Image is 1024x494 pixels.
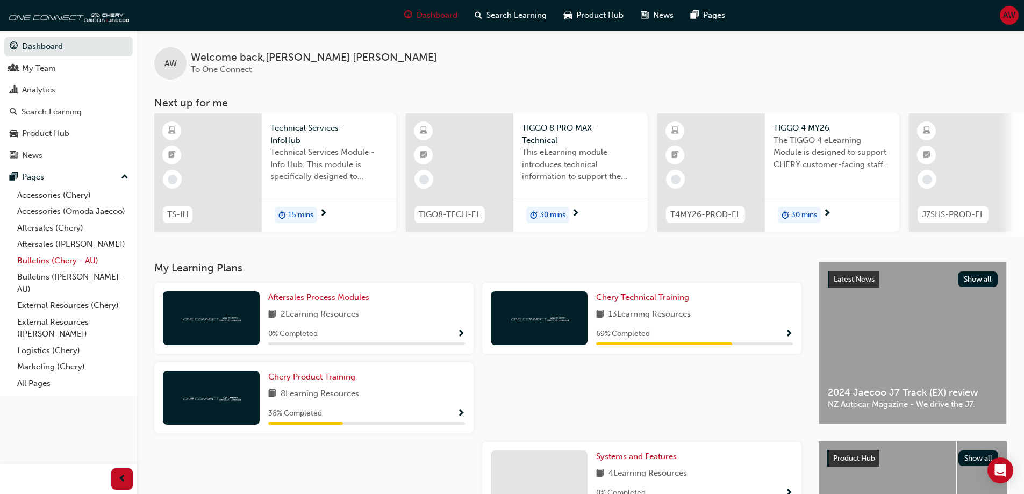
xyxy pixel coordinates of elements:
[5,4,129,26] img: oneconnect
[419,209,481,221] span: TIGO8-TECH-EL
[270,146,388,183] span: Technical Services Module - Info Hub. This module is specifically designed to address the require...
[608,308,691,321] span: 13 Learning Resources
[774,122,891,134] span: TIGGO 4 MY26
[10,85,18,95] span: chart-icon
[608,467,687,481] span: 4 Learning Resources
[268,292,369,302] span: Aftersales Process Modules
[288,209,313,221] span: 15 mins
[13,297,133,314] a: External Resources (Chery)
[10,173,18,182] span: pages-icon
[457,407,465,420] button: Show Progress
[785,330,793,339] span: Show Progress
[182,392,241,403] img: oneconnect
[4,37,133,56] a: Dashboard
[632,4,682,26] a: news-iconNews
[191,65,252,74] span: To One Connect
[13,375,133,392] a: All Pages
[828,271,998,288] a: Latest NewsShow all
[834,275,875,284] span: Latest News
[540,209,565,221] span: 30 mins
[530,208,538,222] span: duration-icon
[4,167,133,187] button: Pages
[774,134,891,171] span: The TIGGO 4 eLearning Module is designed to support CHERY customer-facing staff with the product ...
[486,9,547,22] span: Search Learning
[657,113,899,232] a: T4MY26-PROD-ELTIGGO 4 MY26The TIGGO 4 eLearning Module is designed to support CHERY customer-faci...
[958,271,998,287] button: Show all
[828,398,998,411] span: NZ Autocar Magazine - We drive the J7.
[819,262,1007,424] a: Latest NewsShow all2024 Jaecoo J7 Track (EX) reviewNZ Autocar Magazine - We drive the J7.
[168,124,176,138] span: learningResourceType_ELEARNING-icon
[278,208,286,222] span: duration-icon
[13,187,133,204] a: Accessories (Chery)
[555,4,632,26] a: car-iconProduct Hub
[522,146,639,183] span: This eLearning module introduces technical information to support the entry level knowledge requi...
[691,9,699,22] span: pages-icon
[154,113,396,232] a: TS-IHTechnical Services - InfoHubTechnical Services Module - Info Hub. This module is specificall...
[596,450,681,463] a: Systems and Features
[576,9,624,22] span: Product Hub
[475,9,482,22] span: search-icon
[653,9,674,22] span: News
[671,124,679,138] span: learningResourceType_ELEARNING-icon
[4,124,133,144] a: Product Hub
[923,124,930,138] span: learningResourceType_ELEARNING-icon
[466,4,555,26] a: search-iconSearch Learning
[987,457,1013,483] div: Open Intercom Messenger
[1000,6,1019,25] button: AW
[13,342,133,359] a: Logistics (Chery)
[4,80,133,100] a: Analytics
[833,454,875,463] span: Product Hub
[671,148,679,162] span: booktick-icon
[13,359,133,375] a: Marketing (Chery)
[419,175,429,184] span: learningRecordVerb_NONE-icon
[596,467,604,481] span: book-icon
[1003,9,1015,22] span: AW
[268,291,374,304] a: Aftersales Process Modules
[596,292,689,302] span: Chery Technical Training
[827,450,998,467] a: Product HubShow all
[10,151,18,161] span: news-icon
[154,262,801,274] h3: My Learning Plans
[137,97,1024,109] h3: Next up for me
[457,327,465,341] button: Show Progress
[404,9,412,22] span: guage-icon
[22,84,55,96] div: Analytics
[268,372,355,382] span: Chery Product Training
[182,313,241,323] img: oneconnect
[270,122,388,146] span: Technical Services - InfoHub
[641,9,649,22] span: news-icon
[268,407,322,420] span: 38 % Completed
[596,291,693,304] a: Chery Technical Training
[13,269,133,297] a: Bulletins ([PERSON_NAME] - AU)
[268,371,360,383] a: Chery Product Training
[420,124,427,138] span: learningResourceType_ELEARNING-icon
[168,148,176,162] span: booktick-icon
[13,203,133,220] a: Accessories (Omoda Jaecoo)
[319,209,327,219] span: next-icon
[13,220,133,237] a: Aftersales (Chery)
[121,170,128,184] span: up-icon
[167,209,188,221] span: TS-IH
[823,209,831,219] span: next-icon
[958,450,999,466] button: Show all
[13,236,133,253] a: Aftersales ([PERSON_NAME])
[22,106,82,118] div: Search Learning
[10,42,18,52] span: guage-icon
[22,149,42,162] div: News
[10,129,18,139] span: car-icon
[13,253,133,269] a: Bulletins (Chery - AU)
[168,175,177,184] span: learningRecordVerb_NONE-icon
[785,327,793,341] button: Show Progress
[4,102,133,122] a: Search Learning
[596,328,650,340] span: 69 % Completed
[922,175,932,184] span: learningRecordVerb_NONE-icon
[10,64,18,74] span: people-icon
[923,148,930,162] span: booktick-icon
[281,308,359,321] span: 2 Learning Resources
[396,4,466,26] a: guage-iconDashboard
[522,122,639,146] span: TIGGO 8 PRO MAX - Technical
[268,388,276,401] span: book-icon
[782,208,789,222] span: duration-icon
